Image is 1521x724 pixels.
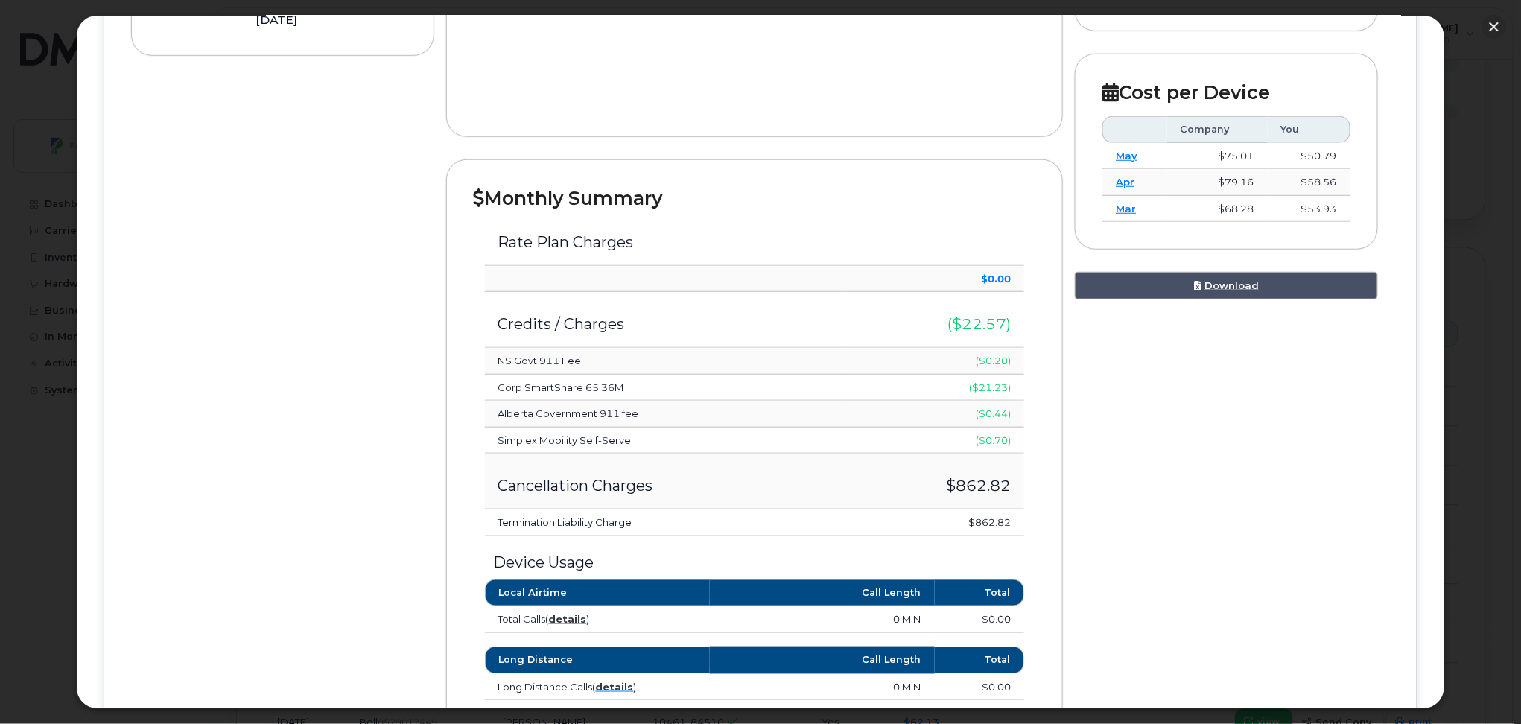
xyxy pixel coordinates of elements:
[710,674,935,701] td: 0 MIN
[485,579,710,606] th: Local Airtime
[969,381,1011,393] span: ($21.23)
[935,647,1025,673] th: Total
[485,606,710,633] td: Total Calls
[935,606,1025,633] td: $0.00
[596,681,634,693] a: details
[546,613,590,625] span: ( )
[710,606,935,633] td: 0 MIN
[857,316,1011,332] h3: ($22.57)
[498,477,831,494] h3: Cancellation Charges
[710,579,935,606] th: Call Length
[485,375,844,401] td: Corp SmartShare 65 36M
[935,674,1025,701] td: $0.00
[485,401,844,428] td: Alberta Government 911 fee
[498,316,831,332] h3: Credits / Charges
[485,647,710,673] th: Long Distance
[976,407,1011,419] span: ($0.44)
[485,554,1025,571] h3: Device Usage
[485,509,844,536] td: Termination Liability Charge
[857,477,1011,494] h3: $862.82
[593,681,637,693] span: ( )
[935,579,1025,606] th: Total
[976,434,1011,446] span: ($0.70)
[485,428,844,454] td: Simplex Mobility Self-Serve
[549,613,587,625] a: details
[485,348,844,375] td: NS Govt 911 Fee
[710,647,935,673] th: Call Length
[976,355,1011,366] span: ($0.20)
[485,674,710,701] td: Long Distance Calls
[843,509,1024,536] td: $862.82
